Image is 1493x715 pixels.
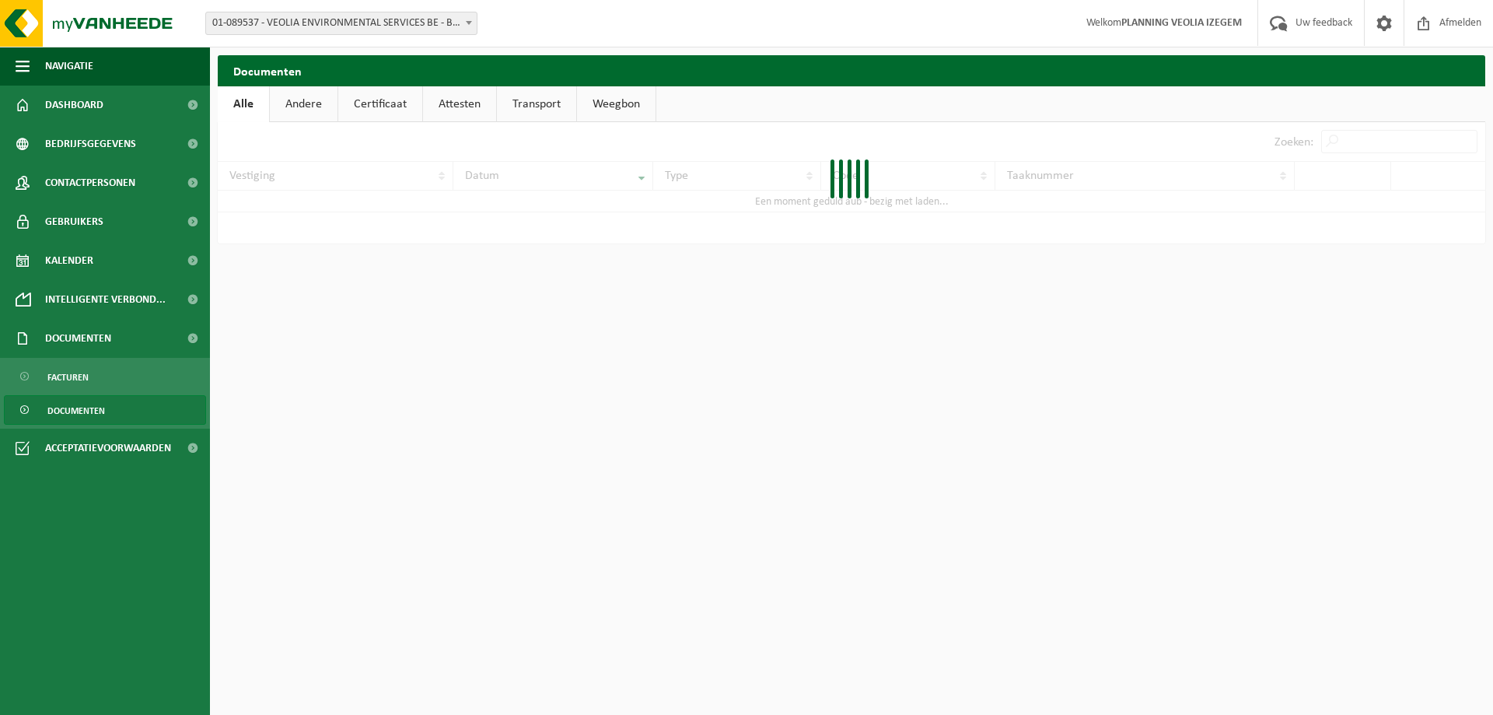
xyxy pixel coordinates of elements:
[497,86,576,122] a: Transport
[218,86,269,122] a: Alle
[270,86,337,122] a: Andere
[45,47,93,86] span: Navigatie
[577,86,656,122] a: Weegbon
[45,202,103,241] span: Gebruikers
[218,55,1485,86] h2: Documenten
[47,396,105,426] span: Documenten
[4,362,206,391] a: Facturen
[1121,17,1242,29] strong: PLANNING VEOLIA IZEGEM
[206,12,477,34] span: 01-089537 - VEOLIA ENVIRONMENTAL SERVICES BE - BEERSE
[45,280,166,319] span: Intelligente verbond...
[45,429,171,468] span: Acceptatievoorwaarden
[45,86,103,124] span: Dashboard
[45,163,135,202] span: Contactpersonen
[45,241,93,280] span: Kalender
[338,86,422,122] a: Certificaat
[45,319,111,358] span: Documenten
[423,86,496,122] a: Attesten
[205,12,477,35] span: 01-089537 - VEOLIA ENVIRONMENTAL SERVICES BE - BEERSE
[47,363,89,392] span: Facturen
[4,395,206,425] a: Documenten
[45,124,136,163] span: Bedrijfsgegevens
